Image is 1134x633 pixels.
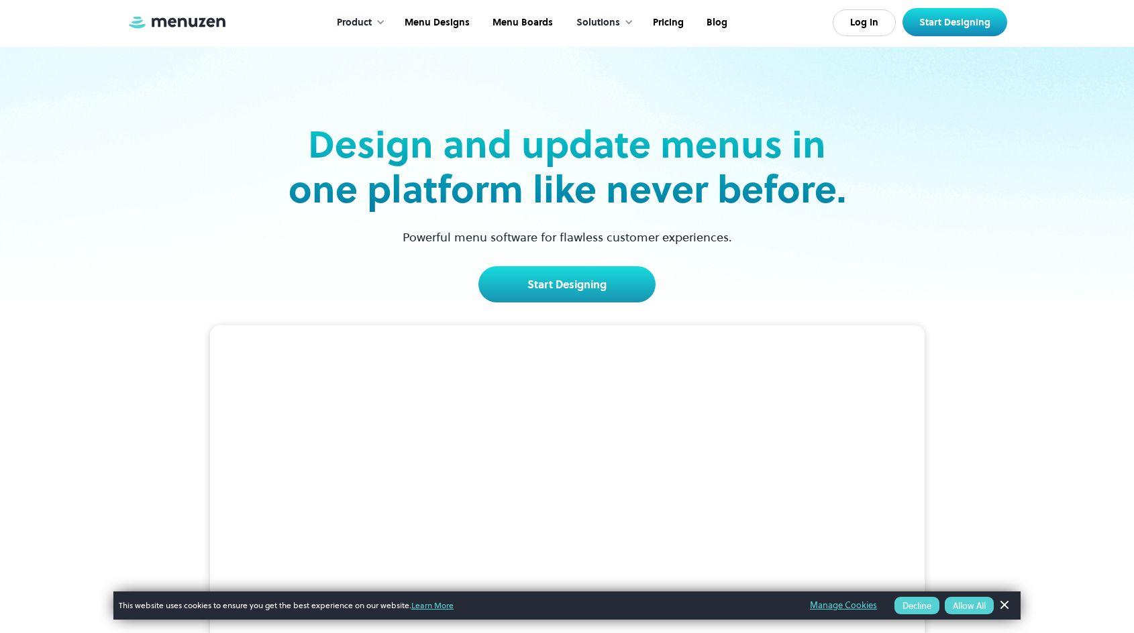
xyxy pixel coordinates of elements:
a: Menu Boards [480,2,563,44]
a: Dismiss Banner [994,595,1014,616]
button: Allow All [945,597,994,614]
button: Decline [894,597,939,614]
a: Manage Cookies [810,598,877,613]
div: Product [323,2,392,44]
span: This website uses cookies to ensure you get the best experience on our website. [119,599,791,612]
div: Solutions [576,15,620,30]
div: Solutions [563,2,640,44]
a: Menu Designs [392,2,480,44]
h2: Design and update menus in one platform like never before. [284,122,850,212]
a: Start Designing [478,266,656,302]
a: Start Designing [903,8,1007,36]
a: Pricing [640,2,694,44]
a: Learn More [411,599,454,611]
a: Log In [833,9,896,36]
div: Product [337,15,372,30]
a: Blog [694,2,737,44]
p: Powerful menu software for flawless customer experiences. [386,228,749,246]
